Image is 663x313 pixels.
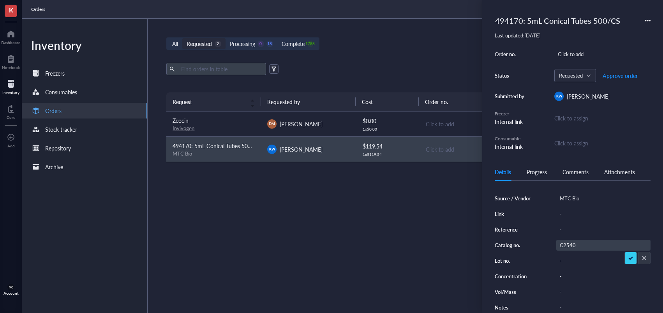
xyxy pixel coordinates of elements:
[556,193,651,204] div: MTC Bio
[166,37,319,50] div: segmented control
[363,117,413,125] div: $ 0.00
[363,142,413,150] div: $ 119.54
[187,39,212,48] div: Requested
[556,255,651,266] div: -
[356,92,419,111] th: Cost
[495,195,534,202] div: Source / Vendor
[7,143,15,148] div: Add
[2,90,19,95] div: Inventory
[602,69,638,82] button: Approve order
[173,124,194,132] a: Invivogen
[495,135,526,142] div: Consumable
[45,163,63,171] div: Archive
[495,257,534,264] div: Lot no.
[45,106,62,115] div: Orders
[178,63,263,75] input: Find orders in table
[257,41,264,47] div: 0
[280,145,323,153] span: [PERSON_NAME]
[2,53,20,70] a: Notebook
[215,41,221,47] div: 2
[419,111,513,137] td: Click to add
[554,139,588,147] div: Click to assign
[7,115,15,120] div: Core
[495,32,651,39] div: Last updated: [DATE]
[604,168,635,176] div: Attachments
[554,114,651,122] div: Click to assign
[172,39,178,48] div: All
[2,78,19,95] a: Inventory
[22,84,147,100] a: Consumables
[173,97,245,106] span: Request
[495,242,534,249] div: Catalog no.
[7,103,15,120] a: Core
[269,147,275,152] span: KW
[562,168,589,176] div: Comments
[495,288,534,295] div: Vol/Mass
[1,40,21,45] div: Dashboard
[22,65,147,81] a: Freezers
[266,41,273,47] div: 18
[495,168,511,176] div: Details
[269,121,275,126] span: DM
[282,39,305,48] div: Complete
[9,286,13,289] span: MC
[495,72,526,79] div: Status
[22,103,147,118] a: Orders
[230,39,255,48] div: Processing
[45,125,77,134] div: Stock tracker
[173,142,259,150] span: 494170: 5mL Conical Tubes 500/CS
[22,37,147,53] div: Inventory
[45,144,71,152] div: Repository
[363,127,413,131] div: 1 x $ 0.00
[556,286,651,297] div: -
[280,120,323,128] span: [PERSON_NAME]
[45,69,65,78] div: Freezers
[173,117,189,124] span: Zeocin
[419,136,513,162] td: Click to add
[45,88,77,96] div: Consumables
[166,92,261,111] th: Request
[495,142,526,151] div: Internal link
[426,145,507,154] div: Click to add
[2,65,20,70] div: Notebook
[556,302,651,313] div: -
[22,159,147,175] a: Archive
[556,94,562,99] span: KW
[567,92,610,100] span: [PERSON_NAME]
[559,72,590,79] span: Requested
[22,140,147,156] a: Repository
[426,120,507,128] div: Click to add
[495,304,534,311] div: Notes
[22,122,147,137] a: Stock tracker
[495,93,526,100] div: Submitted by
[4,291,19,295] div: Account
[495,226,534,233] div: Reference
[527,168,547,176] div: Progress
[9,5,13,15] span: K
[556,209,651,219] div: -
[554,49,651,60] div: Click to add
[495,210,534,218] div: Link
[556,224,651,235] div: -
[495,51,526,58] div: Order no.
[419,92,513,111] th: Order no.
[495,117,526,126] div: Internal link
[556,271,651,282] div: -
[1,28,21,45] a: Dashboard
[495,273,534,280] div: Concentration
[307,41,314,47] div: 1788
[261,92,356,111] th: Requested by
[492,12,624,29] div: 494170: 5mL Conical Tubes 500/CS
[363,152,413,157] div: 1 x $ 119.54
[495,110,526,117] div: Freezer
[31,5,47,13] a: Orders
[603,73,638,79] span: Approve order
[173,150,255,157] div: MTC Bio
